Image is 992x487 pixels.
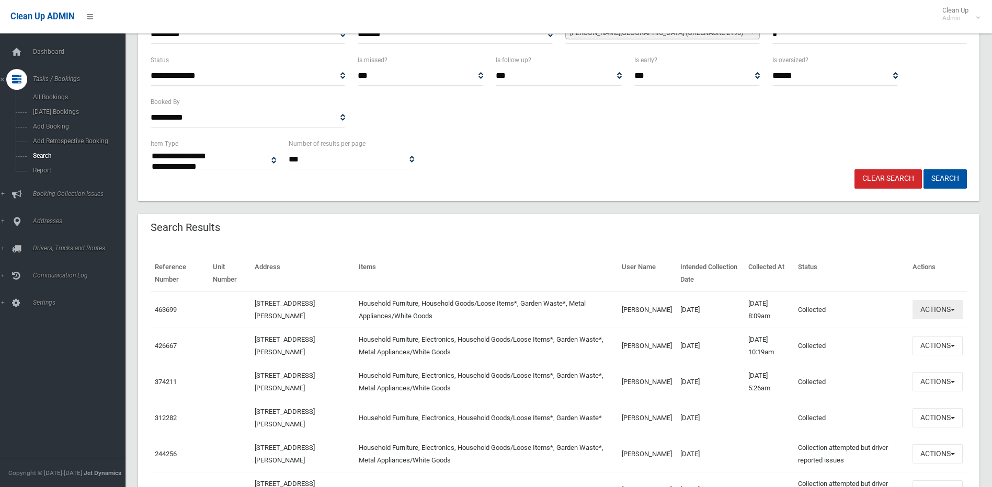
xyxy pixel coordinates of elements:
[913,444,963,463] button: Actions
[155,306,177,314] a: 463699
[744,256,793,292] th: Collected At
[30,75,133,83] span: Tasks / Bookings
[744,328,793,364] td: [DATE] 10:19am
[255,335,315,356] a: [STREET_ADDRESS][PERSON_NAME]
[676,292,744,328] td: [DATE]
[676,436,744,472] td: [DATE]
[794,436,908,472] td: Collection attempted but driver reported issues
[255,372,315,392] a: [STREET_ADDRESS][PERSON_NAME]
[30,299,133,306] span: Settings
[10,11,74,21] span: Clean Up ADMIN
[618,436,676,472] td: [PERSON_NAME]
[676,400,744,436] td: [DATE]
[84,469,121,477] strong: Jet Dynamics
[913,336,963,355] button: Actions
[155,450,177,458] a: 244256
[913,372,963,391] button: Actions
[30,108,124,115] span: [DATE] Bookings
[155,342,177,350] a: 426667
[942,14,968,22] small: Admin
[618,400,676,436] td: [PERSON_NAME]
[355,436,618,472] td: Household Furniture, Electronics, Household Goods/Loose Items*, Garden Waste*, Metal Appliances/W...
[255,444,315,464] a: [STREET_ADDRESS][PERSON_NAME]
[496,54,531,66] label: Is follow up?
[355,400,618,436] td: Household Furniture, Electronics, Household Goods/Loose Items*, Garden Waste*
[355,364,618,400] td: Household Furniture, Electronics, Household Goods/Loose Items*, Garden Waste*, Metal Appliances/W...
[794,328,908,364] td: Collected
[355,292,618,328] td: Household Furniture, Household Goods/Loose Items*, Garden Waste*, Metal Appliances/White Goods
[355,256,618,292] th: Items
[155,378,177,386] a: 374211
[151,256,209,292] th: Reference Number
[937,6,979,22] span: Clean Up
[794,364,908,400] td: Collected
[618,328,676,364] td: [PERSON_NAME]
[151,54,169,66] label: Status
[250,256,355,292] th: Address
[30,152,124,159] span: Search
[30,190,133,198] span: Booking Collection Issues
[255,299,315,320] a: [STREET_ADDRESS][PERSON_NAME]
[794,292,908,328] td: Collected
[676,256,744,292] th: Intended Collection Date
[30,245,133,252] span: Drivers, Trucks and Routes
[634,54,657,66] label: Is early?
[913,300,963,319] button: Actions
[772,54,808,66] label: Is oversized?
[30,48,133,55] span: Dashboard
[209,256,250,292] th: Unit Number
[30,167,124,174] span: Report
[794,256,908,292] th: Status
[676,364,744,400] td: [DATE]
[908,256,967,292] th: Actions
[358,54,387,66] label: Is missed?
[30,217,133,225] span: Addresses
[618,364,676,400] td: [PERSON_NAME]
[913,408,963,427] button: Actions
[618,256,676,292] th: User Name
[744,292,793,328] td: [DATE] 8:09am
[923,169,967,189] button: Search
[30,123,124,130] span: Add Booking
[744,364,793,400] td: [DATE] 5:26am
[255,408,315,428] a: [STREET_ADDRESS][PERSON_NAME]
[854,169,922,189] a: Clear Search
[618,292,676,328] td: [PERSON_NAME]
[676,328,744,364] td: [DATE]
[30,94,124,101] span: All Bookings
[794,400,908,436] td: Collected
[138,217,233,238] header: Search Results
[355,328,618,364] td: Household Furniture, Electronics, Household Goods/Loose Items*, Garden Waste*, Metal Appliances/W...
[289,138,366,149] label: Number of results per page
[151,96,180,108] label: Booked By
[151,138,178,149] label: Item Type
[30,272,133,279] span: Communication Log
[8,469,82,477] span: Copyright © [DATE]-[DATE]
[155,414,177,422] a: 312282
[30,137,124,145] span: Add Retrospective Booking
